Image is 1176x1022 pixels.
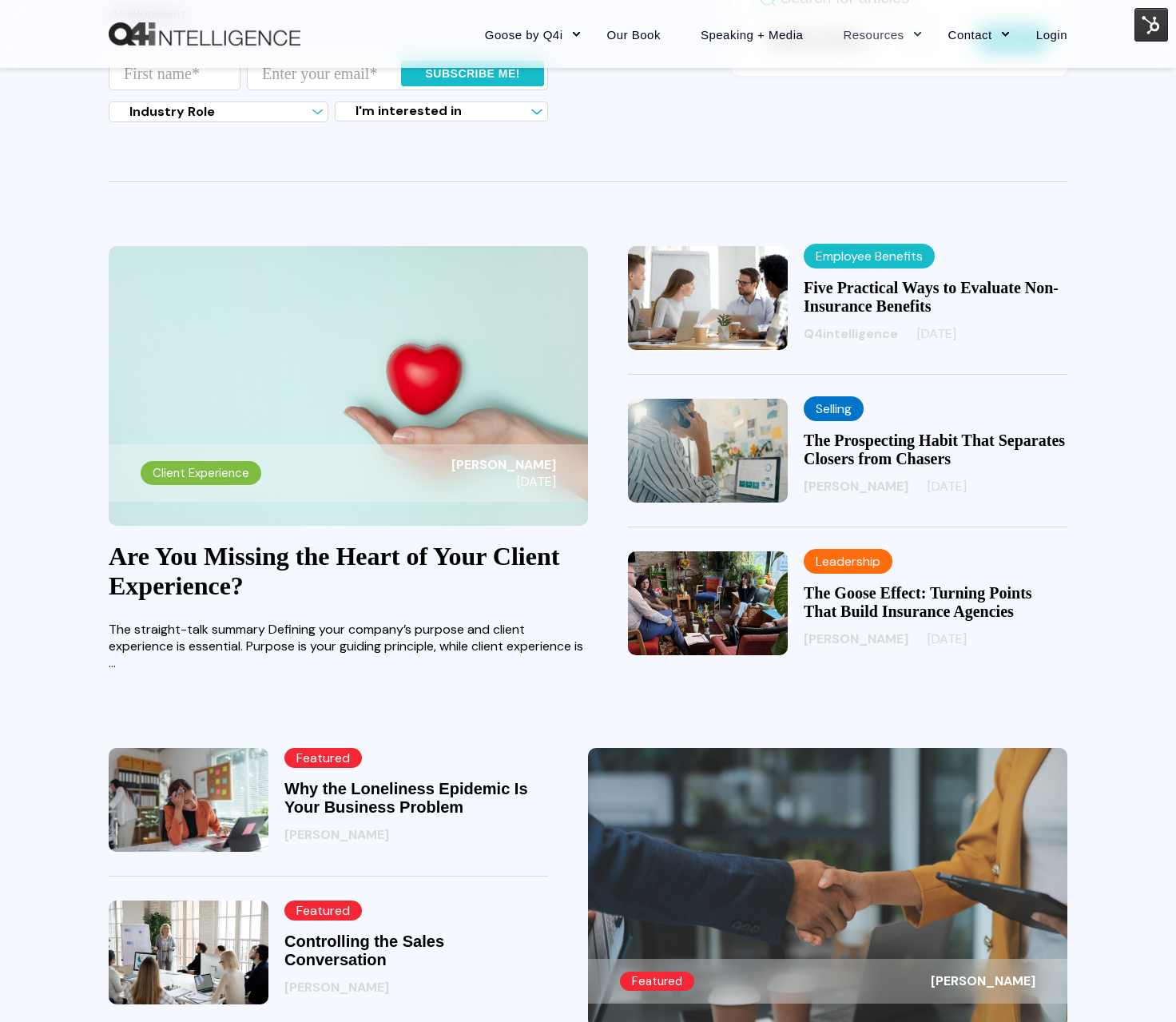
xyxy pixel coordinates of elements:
img: The Prospecting Habit That Separates Closers from Chasers [628,399,788,503]
span: [DATE] [928,630,967,647]
a: The Prospecting Habit That Separates Closers from Chasers [804,431,1065,467]
span: [PERSON_NAME] [451,456,556,473]
span: [PERSON_NAME] [284,979,389,996]
p: The straight-talk summary Defining your company’s purpose and client experience is essential. Pur... [109,621,588,671]
span: [DATE] [928,478,967,495]
input: Subscribe me! [401,61,544,86]
img: Are You Missing the Heart of Your Client Experience? [109,246,588,526]
span: [PERSON_NAME] [931,972,1035,989]
span: Featured [620,972,694,991]
a: Are You Missing the Heart of Your Client Experience? [109,542,559,600]
span: [DATE] [451,473,556,490]
img: The Goose Effect: Turning Points That Build Insurance Agencies [628,551,788,655]
a: Why the Loneliness Epidemic Is Your Business Problem [284,780,528,816]
a: Controlling the Sales Conversation [284,933,444,968]
label: Client Experience [141,461,261,485]
iframe: Chat Widget [1096,945,1176,1022]
img: Controlling the Sales Conversation [109,901,268,1004]
input: First name* [109,57,240,90]
span: [PERSON_NAME] [284,826,389,843]
img: Q4intelligence, LLC logo [109,22,300,46]
span: [PERSON_NAME] [804,478,908,495]
span: Featured [284,748,362,768]
span: Featured [284,901,362,921]
label: Leadership [804,549,892,574]
span: Q4intelligence [804,325,898,342]
span: [PERSON_NAME] [804,630,908,647]
label: Selling [804,396,864,421]
input: Enter your email* [247,57,548,90]
a: The Goose Effect: Turning Points That Build Insurance Agencies [804,584,1032,620]
span: I'm interested in [356,102,462,119]
img: Why the Loneliness Epidemic Is Your Business Problem [109,748,268,852]
span: [DATE] [917,325,956,342]
img: HubSpot Tools Menu Toggle [1134,8,1168,42]
a: Five Practical Ways to Evaluate Non-Insurance Benefits [804,279,1059,315]
img: Five Practical Ways to Evaluate Non-Insurance Benefits [628,246,788,350]
a: Are You Missing the Heart of Your Client Experience? Client Experience [PERSON_NAME] [DATE] [109,246,588,526]
label: Employee Benefits [804,244,935,268]
a: Back to Home [109,22,300,46]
